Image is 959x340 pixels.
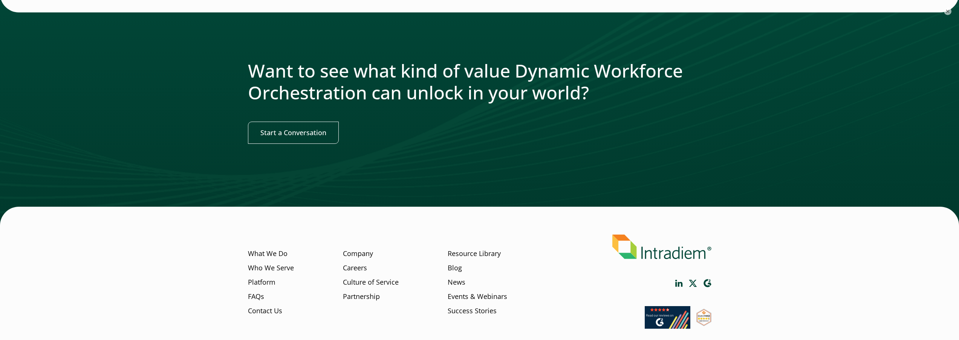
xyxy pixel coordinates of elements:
img: SourceForge User Reviews [696,309,711,326]
a: Who We Serve [248,263,294,273]
a: Resource Library [448,249,501,259]
a: What We Do [248,249,288,259]
a: Link opens in a new window [675,280,683,287]
a: Link opens in a new window [696,319,711,328]
a: Partnership [343,292,380,302]
h2: Want to see what kind of value Dynamic Workforce Orchestration can unlock in your world? [248,60,711,103]
button: × [944,8,951,15]
a: Start a Conversation [248,122,339,144]
a: Company [343,249,373,259]
a: Link opens in a new window [703,279,711,288]
a: Contact Us [248,306,282,316]
a: Platform [248,277,275,287]
a: Success Stories [448,306,497,316]
a: FAQs [248,292,264,302]
a: Careers [343,263,367,273]
a: Blog [448,263,462,273]
img: Read our reviews on G2 [645,306,690,329]
a: Culture of Service [343,277,399,287]
img: Intradiem [612,235,711,259]
a: Link opens in a new window [689,280,697,287]
a: Events & Webinars [448,292,507,302]
a: Link opens in a new window [645,322,690,331]
a: News [448,277,465,287]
